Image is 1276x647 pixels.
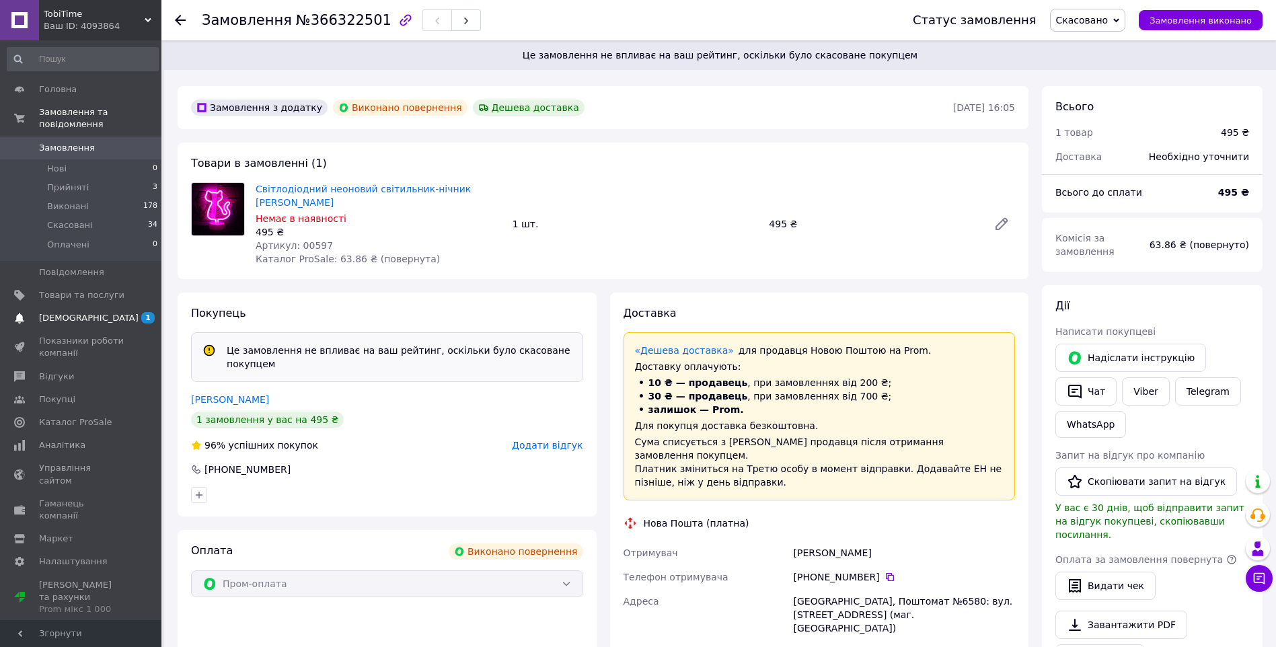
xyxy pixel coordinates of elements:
[1055,326,1156,337] span: Написати покупцеві
[648,391,748,402] span: 30 ₴ — продавець
[1139,10,1263,30] button: Замовлення виконано
[794,570,1015,584] div: [PHONE_NUMBER]
[1055,187,1142,198] span: Всього до сплати
[39,462,124,486] span: Управління сайтом
[44,8,145,20] span: TobiTime
[39,498,124,522] span: Гаманець компанії
[191,412,344,428] div: 1 замовлення у вас на 495 ₴
[1055,127,1093,138] span: 1 товар
[1055,450,1205,461] span: Запит на відгук про компанію
[191,394,269,405] a: [PERSON_NAME]
[1055,233,1115,257] span: Комісія за замовлення
[39,266,104,278] span: Повідомлення
[180,48,1260,62] span: Це замовлення не впливає на ваш рейтинг, оскільки було скасоване покупцем
[1055,299,1069,312] span: Дії
[47,219,93,231] span: Скасовані
[1055,344,1206,372] button: Надіслати інструкцію
[39,83,77,96] span: Головна
[1055,100,1094,113] span: Всього
[39,142,95,154] span: Замовлення
[191,439,318,452] div: успішних покупок
[1221,126,1249,139] div: 495 ₴
[512,440,583,451] span: Додати відгук
[203,463,292,476] div: [PHONE_NUMBER]
[141,312,155,323] span: 1
[39,416,112,428] span: Каталог ProSale
[153,239,157,251] span: 0
[635,344,1004,357] div: для продавця Новою Поштою на Prom.
[1055,502,1244,540] span: У вас є 30 днів, щоб відправити запит на відгук покупцеві, скопіювавши посилання.
[47,163,67,175] span: Нові
[192,183,244,235] img: Світлодіодний неоновий світильник-нічник Кішка рожева
[39,393,75,406] span: Покупці
[635,360,1004,373] div: Доставку оплачують:
[47,182,89,194] span: Прийняті
[39,579,124,616] span: [PERSON_NAME] та рахунки
[204,440,225,451] span: 96%
[296,12,391,28] span: №366322501
[153,163,157,175] span: 0
[1055,151,1102,162] span: Доставка
[1150,239,1249,250] span: 63.86 ₴ (повернуто)
[791,589,1018,640] div: [GEOGRAPHIC_DATA], Поштомат №6580: вул. [STREET_ADDRESS] (маг. [GEOGRAPHIC_DATA])
[191,307,246,319] span: Покупець
[1055,411,1126,438] a: WhatsApp
[256,225,502,239] div: 495 ₴
[39,439,85,451] span: Аналітика
[1055,554,1223,565] span: Оплата за замовлення повернута
[7,47,159,71] input: Пошук
[953,102,1015,113] time: [DATE] 16:05
[1055,611,1187,639] a: Завантажити PDF
[39,335,124,359] span: Показники роботи компанії
[39,371,74,383] span: Відгуки
[44,20,161,32] div: Ваш ID: 4093864
[47,239,89,251] span: Оплачені
[507,215,764,233] div: 1 шт.
[1246,565,1273,592] button: Чат з покупцем
[191,157,327,169] span: Товари в замовленні (1)
[473,100,585,116] div: Дешева доставка
[624,596,659,607] span: Адреса
[175,13,186,27] div: Повернутися назад
[256,213,346,224] span: Немає в наявності
[1122,377,1169,406] a: Viber
[648,377,748,388] span: 10 ₴ — продавець
[1055,377,1117,406] button: Чат
[333,100,467,116] div: Виконано повернення
[635,435,1004,489] div: Сума списується з [PERSON_NAME] продавця після отримання замовлення покупцем. Платник зміниться н...
[191,100,328,116] div: Замовлення з додатку
[221,344,577,371] div: Це замовлення не впливає на ваш рейтинг, оскільки було скасоване покупцем
[148,219,157,231] span: 34
[635,389,1004,403] li: , при замовленнях від 700 ₴;
[39,106,161,130] span: Замовлення та повідомлення
[635,419,1004,432] div: Для покупця доставка безкоштовна.
[449,543,583,560] div: Виконано повернення
[624,307,677,319] span: Доставка
[256,240,333,251] span: Артикул: 00597
[39,312,139,324] span: [DEMOGRAPHIC_DATA]
[913,13,1037,27] div: Статус замовлення
[256,254,440,264] span: Каталог ProSale: 63.86 ₴ (повернута)
[47,200,89,213] span: Виконані
[635,345,734,356] a: «Дешева доставка»
[202,12,292,28] span: Замовлення
[1141,142,1257,172] div: Необхідно уточнити
[988,211,1015,237] a: Редагувати
[1218,187,1249,198] b: 495 ₴
[39,289,124,301] span: Товари та послуги
[635,376,1004,389] li: , при замовленнях від 200 ₴;
[791,541,1018,565] div: [PERSON_NAME]
[1150,15,1252,26] span: Замовлення виконано
[1055,467,1237,496] button: Скопіювати запит на відгук
[191,544,233,557] span: Оплата
[648,404,744,415] span: залишок — Prom.
[153,182,157,194] span: 3
[39,533,73,545] span: Маркет
[1175,377,1241,406] a: Telegram
[640,517,753,530] div: Нова Пошта (платна)
[624,572,728,582] span: Телефон отримувача
[763,215,983,233] div: 495 ₴
[1055,572,1156,600] button: Видати чек
[39,556,108,568] span: Налаштування
[624,547,678,558] span: Отримувач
